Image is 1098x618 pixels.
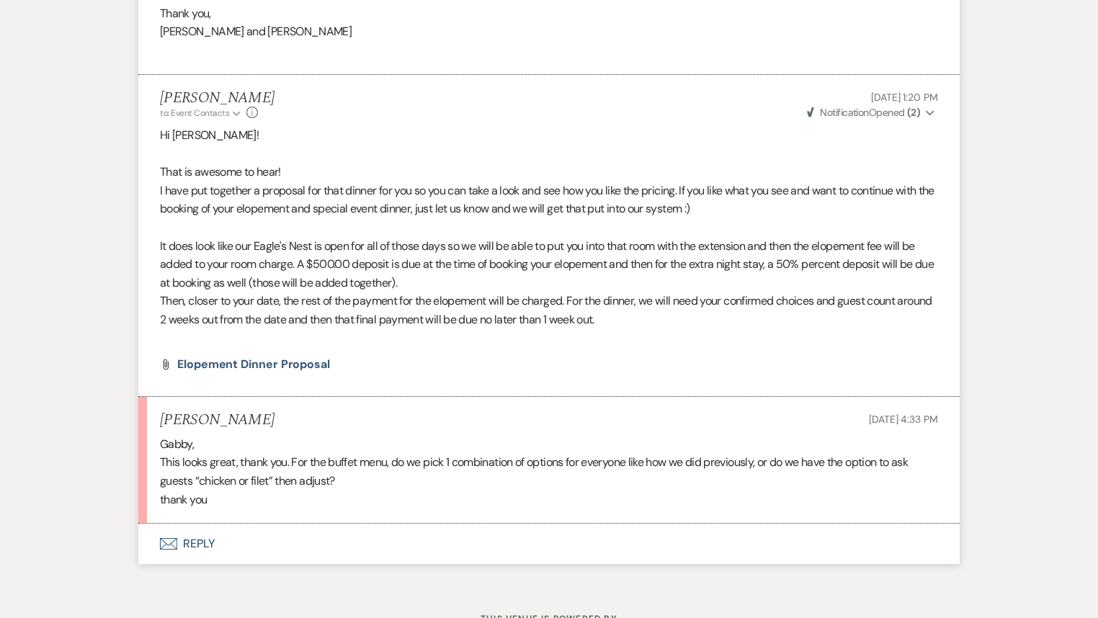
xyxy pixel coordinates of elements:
span: Elopement Dinner Proposal [177,357,330,372]
strong: ( 2 ) [907,106,920,119]
p: I have put together a proposal for that dinner for you so you can take a look and see how you lik... [160,182,938,218]
p: thank you [160,491,938,509]
button: to: Event Contacts [160,107,243,120]
button: NotificationOpened (2) [805,105,938,120]
h5: [PERSON_NAME] [160,89,274,107]
p: Hi [PERSON_NAME]! [160,126,938,145]
p: This looks great, thank you. For the buffet menu, do we pick 1 combination of options for everyon... [160,453,938,490]
a: Elopement Dinner Proposal [177,359,330,370]
button: Reply [138,524,960,564]
p: Thank you, [160,4,938,23]
span: Notification [820,106,868,119]
span: to: Event Contacts [160,107,229,119]
span: Opened [807,106,920,119]
span: [DATE] 1:20 PM [871,91,938,104]
span: [DATE] 4:33 PM [869,413,938,426]
p: It does look like our Eagle's Nest is open for all of those days so we will be able to put you in... [160,237,938,292]
p: [PERSON_NAME] and [PERSON_NAME] [160,22,938,41]
p: Gabby, [160,435,938,454]
p: That is awesome to hear! [160,163,938,182]
h5: [PERSON_NAME] [160,411,274,429]
p: Then, closer to your date, the rest of the payment for the elopement will be charged. For the din... [160,292,938,328]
